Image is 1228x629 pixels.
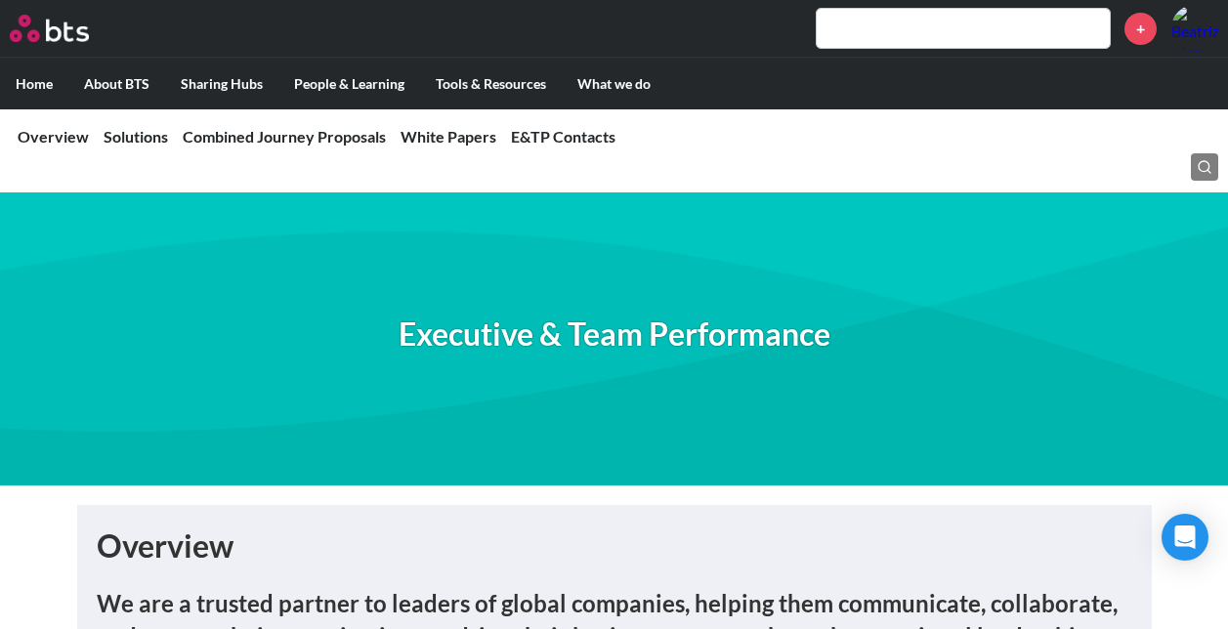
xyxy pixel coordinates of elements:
h1: Executive & Team Performance [399,313,830,356]
a: White Papers [401,127,496,146]
img: BTS Logo [10,15,89,42]
label: People & Learning [278,59,420,109]
a: E&TP Contacts [511,127,615,146]
a: Go home [10,15,125,42]
a: Solutions [104,127,168,146]
a: + [1124,13,1157,45]
label: What we do [562,59,666,109]
a: Profile [1171,5,1218,52]
h1: Overview [97,524,1132,568]
a: Combined Journey Proposals [183,127,386,146]
img: Beatriz Marsili [1171,5,1218,52]
label: Sharing Hubs [165,59,278,109]
a: Overview [18,127,89,146]
label: About BTS [68,59,165,109]
label: Tools & Resources [420,59,562,109]
div: Open Intercom Messenger [1162,514,1208,561]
